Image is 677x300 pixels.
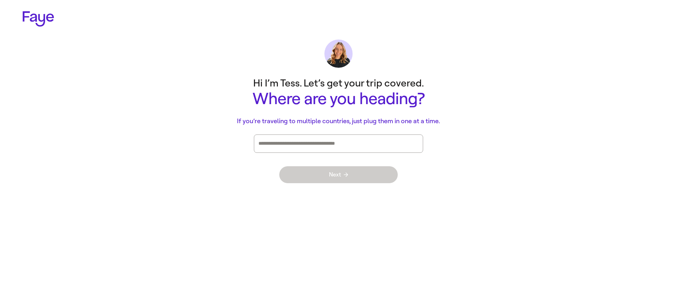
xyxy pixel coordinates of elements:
p: If you’re traveling to multiple countries, just plug them in one at a time. [197,116,480,126]
h1: Where are you heading? [197,90,480,108]
div: Press enter after you type each destination [258,135,419,152]
button: Next [279,166,398,183]
span: Next [329,172,348,178]
p: Hi I’m Tess. Let’s get your trip covered. [197,76,480,90]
